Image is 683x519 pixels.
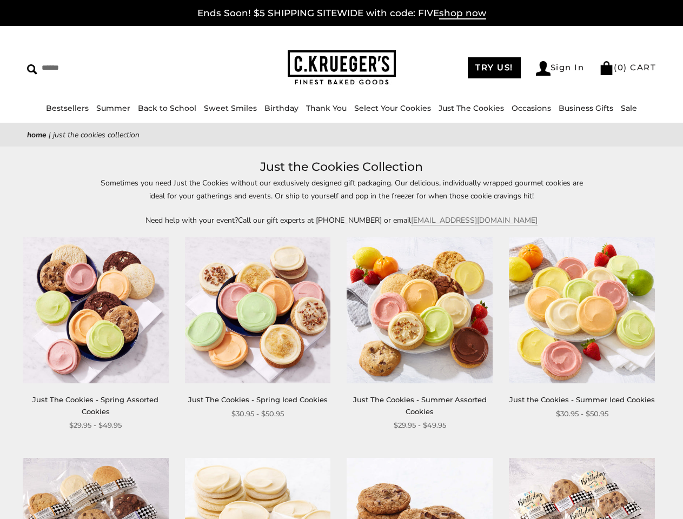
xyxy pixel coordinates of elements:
a: Just The Cookies - Spring Assorted Cookies [32,395,158,415]
img: Account [536,61,551,76]
a: TRY US! [468,57,521,78]
a: Just The Cookies [439,103,504,113]
img: Bag [599,61,614,75]
a: Summer [96,103,130,113]
img: Just The Cookies - Spring Iced Cookies [185,237,331,383]
a: Bestsellers [46,103,89,113]
a: (0) CART [599,62,656,72]
a: Sign In [536,61,585,76]
a: Home [27,130,47,140]
img: Search [27,64,37,75]
span: Call our gift experts at [PHONE_NUMBER] or email [238,215,411,225]
a: Just the Cookies - Summer Iced Cookies [509,395,655,404]
img: Just The Cookies - Spring Assorted Cookies [23,237,169,383]
a: Sale [621,103,637,113]
a: Select Your Cookies [354,103,431,113]
span: $30.95 - $50.95 [231,408,284,420]
span: shop now [439,8,486,19]
a: Just The Cookies - Summer Assorted Cookies [353,395,487,415]
a: Birthday [264,103,299,113]
a: Ends Soon! $5 SHIPPING SITEWIDE with code: FIVEshop now [197,8,486,19]
a: Business Gifts [559,103,613,113]
img: C.KRUEGER'S [288,50,396,85]
span: | [49,130,51,140]
nav: breadcrumbs [27,129,656,141]
h1: Just the Cookies Collection [43,157,640,177]
a: [EMAIL_ADDRESS][DOMAIN_NAME] [411,215,538,225]
span: 0 [618,62,624,72]
p: Need help with your event? [93,214,591,227]
p: Sometimes you need Just the Cookies without our exclusively designed gift packaging. Our deliciou... [93,177,591,202]
a: Back to School [138,103,196,113]
span: $29.95 - $49.95 [394,420,446,431]
img: Just The Cookies - Summer Assorted Cookies [347,237,493,383]
a: Sweet Smiles [204,103,257,113]
a: Just The Cookies - Spring Iced Cookies [188,395,328,404]
span: $29.95 - $49.95 [69,420,122,431]
input: Search [27,59,171,76]
a: Occasions [512,103,551,113]
span: Just the Cookies Collection [53,130,140,140]
span: $30.95 - $50.95 [556,408,608,420]
a: Thank You [306,103,347,113]
img: Just the Cookies - Summer Iced Cookies [509,237,655,383]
